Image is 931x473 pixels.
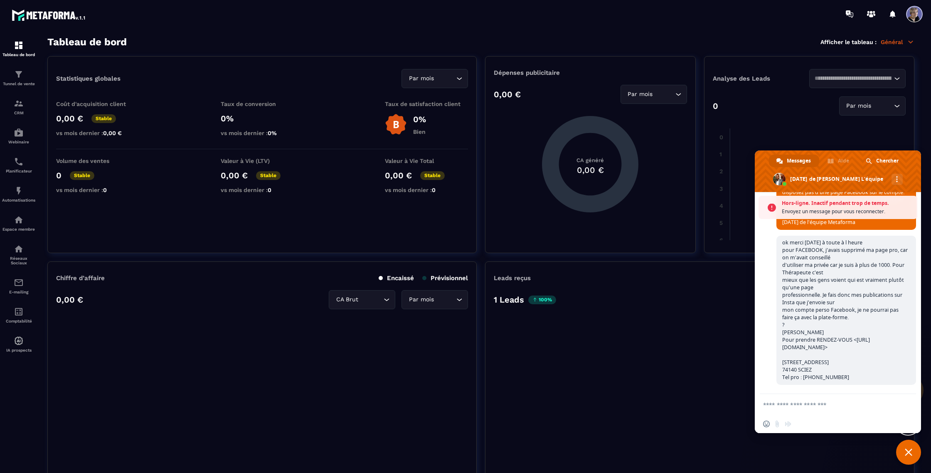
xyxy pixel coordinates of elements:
img: email [14,278,24,288]
p: Stable [91,114,116,123]
a: formationformationTableau de bord [2,34,35,63]
span: 0,00 € [103,130,122,136]
p: Leads reçus [494,274,531,282]
img: logo [12,7,86,22]
div: Search for option [621,85,687,104]
p: 0,00 € [56,113,83,123]
tspan: 6 [719,237,723,244]
img: formation [14,40,24,50]
p: E-mailing [2,290,35,294]
p: Planificateur [2,169,35,173]
p: Prévisionnel [422,274,468,282]
p: 0% [413,114,426,124]
span: Chercher [876,155,899,167]
span: Par mois [407,74,436,83]
h3: Tableau de bord [47,36,127,48]
tspan: 5 [719,219,723,226]
p: Coût d'acquisition client [56,101,139,107]
div: Search for option [329,290,395,309]
img: social-network [14,244,24,254]
img: automations [14,186,24,196]
span: Par mois [626,90,655,99]
p: Webinaire [2,140,35,144]
tspan: 4 [719,202,723,209]
span: Messages [787,155,811,167]
p: 100% [528,296,556,304]
p: 0 [713,101,718,111]
img: scheduler [14,157,24,167]
a: Fermer le chat [896,440,921,465]
img: automations [14,336,24,346]
p: vs mois dernier : [56,130,139,136]
p: Dépenses publicitaire [494,69,687,76]
span: 0 [268,187,271,193]
p: 0,00 € [494,89,521,99]
p: 0 [56,170,62,180]
a: automationsautomationsEspace membre [2,209,35,238]
p: Valeur à Vie (LTV) [221,158,304,164]
p: 0% [221,113,304,123]
p: vs mois dernier : [221,130,304,136]
p: Stable [70,171,94,180]
p: Général [881,38,914,46]
input: Search for option [815,74,892,83]
span: Par mois [845,101,873,111]
p: Comptabilité [2,319,35,323]
span: CA Brut [334,295,360,304]
p: Encaissé [379,274,414,282]
p: 0,00 € [221,170,248,180]
p: IA prospects [2,348,35,352]
p: 0,00 € [56,295,83,305]
a: formationformationTunnel de vente [2,63,35,92]
p: Automatisations [2,198,35,202]
input: Search for option [436,74,454,83]
p: Analyse des Leads [713,75,809,82]
p: 0,00 € [385,170,412,180]
p: vs mois dernier : [221,187,304,193]
textarea: Entrez votre message... [763,394,896,415]
p: Chiffre d’affaire [56,274,105,282]
p: 1 Leads [494,295,524,305]
a: social-networksocial-networkRéseaux Sociaux [2,238,35,271]
span: 0% [268,130,277,136]
input: Search for option [436,295,454,304]
a: automationsautomationsWebinaire [2,121,35,150]
p: Volume des ventes [56,158,139,164]
tspan: 3 [719,185,723,192]
a: accountantaccountantComptabilité [2,301,35,330]
p: Stable [420,171,445,180]
img: formation [14,69,24,79]
tspan: 2 [719,168,723,175]
img: automations [14,215,24,225]
span: Hors-ligne. Inactif pendant trop de temps. [782,199,913,207]
p: Tunnel de vente [2,81,35,86]
tspan: 1 [719,151,722,158]
span: Envoyez un message pour vous reconnecter. [782,207,913,216]
img: accountant [14,307,24,317]
img: b-badge-o.b3b20ee6.svg [385,113,407,135]
a: Messages [769,155,819,167]
span: Insérer un emoji [763,421,770,427]
p: Réseaux Sociaux [2,256,35,265]
p: Valeur à Vie Total [385,158,468,164]
p: Afficher le tableau : [820,39,877,45]
a: Chercher [858,155,907,167]
p: Statistiques globales [56,75,121,82]
p: vs mois dernier : [385,187,468,193]
span: Par mois [407,295,436,304]
p: Bien [413,128,426,135]
input: Search for option [655,90,673,99]
span: ok merci [DATE] à toute à l heure pour FACEBOOK, j'avais supprimé ma page pro, car on m'avait con... [782,239,908,381]
p: Espace membre [2,227,35,232]
a: formationformationCRM [2,92,35,121]
div: Search for option [839,96,906,116]
a: emailemailE-mailing [2,271,35,301]
input: Search for option [873,101,892,111]
tspan: 0 [719,134,723,140]
p: Taux de satisfaction client [385,101,468,107]
a: schedulerschedulerPlanificateur [2,150,35,180]
p: Tableau de bord [2,52,35,57]
p: vs mois dernier : [56,187,139,193]
div: Search for option [809,69,906,88]
div: Search for option [401,290,468,309]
